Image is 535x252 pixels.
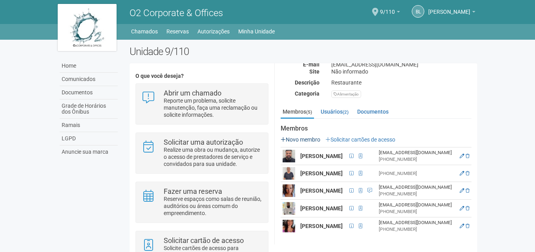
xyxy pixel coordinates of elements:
strong: Descrição [295,79,320,86]
h4: O que você deseja? [135,73,268,79]
strong: Membros [281,125,471,132]
h2: Unidade 9/110 [130,46,478,57]
a: Excluir membro [466,188,469,193]
strong: [PERSON_NAME] [300,188,343,194]
a: Documentos [355,106,391,118]
a: Abrir um chamado Reporte um problema, solicite manutenção, faça uma reclamação ou solicite inform... [142,90,262,118]
strong: [PERSON_NAME] [300,205,343,212]
strong: [PERSON_NAME] [300,223,343,229]
a: Usuários(2) [319,106,351,118]
div: [PHONE_NUMBER] [379,156,455,163]
small: (5) [306,109,312,115]
a: [PERSON_NAME] [428,10,475,16]
div: Restaurante [325,79,477,86]
div: Não informado [325,68,477,75]
a: Fazer uma reserva Reserve espaços como salas de reunião, auditórios ou áreas comum do empreendime... [142,188,262,217]
div: [EMAIL_ADDRESS][DOMAIN_NAME] [379,149,455,156]
a: Membros(5) [281,106,314,119]
div: [PHONE_NUMBER] [379,191,455,197]
span: brunno lopes [428,1,470,15]
a: Home [60,59,118,73]
a: Editar membro [460,171,464,176]
a: Documentos [60,86,118,99]
a: Editar membro [460,206,464,211]
a: Excluir membro [466,206,469,211]
a: Editar membro [460,188,464,193]
strong: Site [309,68,320,75]
strong: [PERSON_NAME] [300,170,343,177]
a: 9/110 [380,10,400,16]
a: Ramais [60,119,118,132]
strong: Solicitar uma autorização [164,138,243,146]
img: user.png [283,167,295,180]
div: [EMAIL_ADDRESS][DOMAIN_NAME] [379,184,455,191]
a: Novo membro [281,136,320,143]
img: logo.jpg [58,4,117,51]
a: Anuncie sua marca [60,145,118,158]
a: bl [412,5,424,18]
a: Comunicados [60,73,118,86]
strong: [PERSON_NAME] [300,153,343,159]
img: user.png [283,184,295,197]
a: Reservas [166,26,189,37]
strong: Solicitar cartão de acesso [164,236,244,245]
p: Realize uma obra ou mudança, autorize o acesso de prestadores de serviço e convidados para sua un... [164,146,262,167]
a: Chamados [131,26,158,37]
a: Excluir membro [466,171,469,176]
strong: E-mail [303,61,320,68]
img: user.png [283,150,295,162]
img: user.png [283,220,295,232]
a: Autorizações [197,26,230,37]
strong: Categoria [295,90,320,97]
span: 9/110 [380,1,395,15]
div: [PHONE_NUMBER] [379,226,455,233]
a: Minha Unidade [238,26,275,37]
a: Excluir membro [466,223,469,229]
a: Editar membro [460,153,464,159]
div: [PHONE_NUMBER] [379,208,455,215]
div: [EMAIL_ADDRESS][DOMAIN_NAME] [379,219,455,226]
a: Solicitar uma autorização Realize uma obra ou mudança, autorize o acesso de prestadores de serviç... [142,139,262,167]
a: Solicitar cartões de acesso [325,136,395,143]
a: Grade de Horários dos Ônibus [60,99,118,119]
div: [EMAIL_ADDRESS][DOMAIN_NAME] [325,61,477,68]
a: Excluir membro [466,153,469,159]
strong: Abrir um chamado [164,89,221,97]
span: O2 Corporate & Offices [130,7,223,18]
a: LGPD [60,132,118,145]
small: (2) [343,109,349,115]
div: [EMAIL_ADDRESS][DOMAIN_NAME] [379,202,455,208]
a: Editar membro [460,223,464,229]
p: Reporte um problema, solicite manutenção, faça uma reclamação ou solicite informações. [164,97,262,118]
p: Reserve espaços como salas de reunião, auditórios ou áreas comum do empreendimento. [164,195,262,217]
strong: Fazer uma reserva [164,187,222,195]
img: user.png [283,202,295,215]
div: Alimentação [331,90,361,98]
div: [PHONE_NUMBER] [379,170,455,177]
